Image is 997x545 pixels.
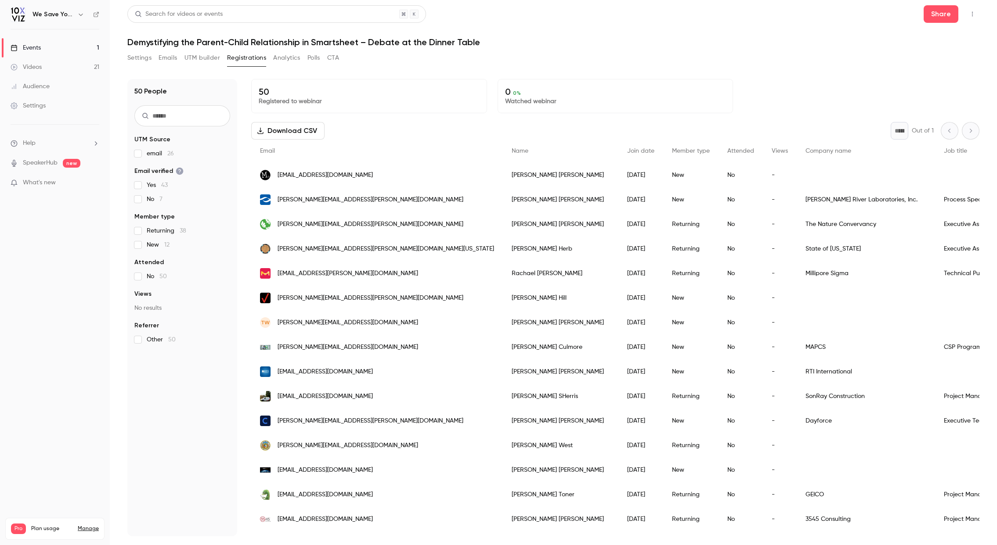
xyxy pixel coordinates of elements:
span: Views [134,290,152,298]
span: Member type [134,212,175,221]
button: UTM builder [184,51,220,65]
div: [PERSON_NAME] Herb [503,237,618,261]
img: milliporesigma.com [260,268,271,279]
section: facet-groups [134,135,230,344]
div: New [663,458,719,482]
span: [EMAIL_ADDRESS][DOMAIN_NAME] [278,490,373,499]
span: 12 [164,242,170,248]
div: Returning [663,261,719,286]
span: Job title [944,148,967,154]
span: [PERSON_NAME][EMAIL_ADDRESS][PERSON_NAME][DOMAIN_NAME] [278,294,463,303]
div: Audience [11,82,50,91]
div: [PERSON_NAME] [PERSON_NAME] [503,163,618,187]
div: No [719,335,763,359]
span: Attended [727,148,754,154]
span: [EMAIL_ADDRESS][DOMAIN_NAME] [278,515,373,524]
div: [DATE] [618,187,663,212]
div: [DATE] [618,384,663,409]
div: [DATE] [618,163,663,187]
span: Returning [147,226,186,235]
div: New [663,187,719,212]
button: Share [924,5,958,23]
img: tnc.org [260,219,271,229]
img: 3545consulting.com [260,514,271,524]
div: No [719,482,763,507]
span: 50 [168,337,176,343]
button: Emails [159,51,177,65]
span: No [147,195,163,204]
a: Manage [78,525,99,532]
iframe: Noticeable Trigger [89,179,99,187]
div: - [763,433,797,458]
div: [PERSON_NAME] [PERSON_NAME] [503,507,618,531]
div: The Nature Convervancy [797,212,935,237]
div: [PERSON_NAME] [PERSON_NAME] [503,310,618,335]
span: What's new [23,178,56,187]
span: [EMAIL_ADDRESS][DOMAIN_NAME] [278,367,373,376]
div: [PERSON_NAME] [PERSON_NAME] [503,458,618,482]
div: [DATE] [618,212,663,237]
span: email [147,149,174,158]
div: Videos [11,63,42,72]
div: - [763,212,797,237]
img: oha.oregon.gov [260,244,271,254]
div: No [719,212,763,237]
div: - [763,482,797,507]
div: Millipore Sigma [797,261,935,286]
span: TW [261,319,270,326]
img: verizon.com [260,293,271,303]
div: New [663,163,719,187]
div: [PERSON_NAME] [PERSON_NAME] [503,187,618,212]
div: - [763,187,797,212]
div: No [719,261,763,286]
span: Name [512,148,528,154]
span: new [63,159,80,168]
span: [EMAIL_ADDRESS][PERSON_NAME][DOMAIN_NAME] [278,269,418,278]
div: [DATE] [618,286,663,310]
button: Polls [307,51,320,65]
div: - [763,335,797,359]
span: Plan usage [31,525,72,532]
div: [PERSON_NAME] SHerris [503,384,618,409]
img: rti.org [260,366,271,377]
div: [PERSON_NAME] Culmore [503,335,618,359]
img: mdcharters.org [260,345,271,350]
div: [DATE] [618,433,663,458]
div: Dayforce [797,409,935,433]
span: [PERSON_NAME][EMAIL_ADDRESS][DOMAIN_NAME] [278,441,418,450]
div: Settings [11,101,46,110]
p: 0 [505,86,726,97]
div: 3545 Consulting [797,507,935,531]
span: 50 [159,273,167,280]
div: [DATE] [618,507,663,531]
div: - [763,458,797,482]
span: [EMAIL_ADDRESS][DOMAIN_NAME] [278,171,373,180]
div: No [719,163,763,187]
img: sonrayconstruction.com [260,391,271,402]
div: RTI International [797,359,935,384]
div: No [719,187,763,212]
div: GEICO [797,482,935,507]
div: No [719,507,763,531]
img: geico.com [260,489,271,500]
span: Email verified [134,167,184,176]
div: - [763,286,797,310]
div: [PERSON_NAME] River Laboratories, Inc. [797,187,935,212]
span: 26 [167,151,174,157]
span: Attended [134,258,164,267]
div: - [763,409,797,433]
p: Out of 1 [912,126,934,135]
div: Returning [663,237,719,261]
div: [PERSON_NAME] [PERSON_NAME] [503,409,618,433]
span: 7 [159,196,163,202]
p: Watched webinar [505,97,726,106]
div: - [763,237,797,261]
img: jonesday.com [260,467,271,473]
div: No [719,359,763,384]
div: Rachael [PERSON_NAME] [503,261,618,286]
h1: 50 People [134,86,167,97]
div: [DATE] [618,261,663,286]
div: Returning [663,433,719,458]
div: [PERSON_NAME] Hill [503,286,618,310]
div: No [719,458,763,482]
